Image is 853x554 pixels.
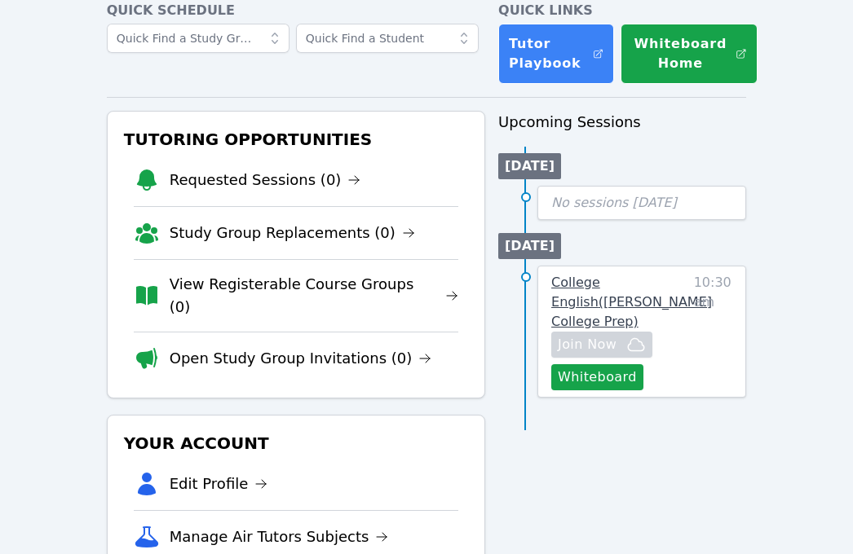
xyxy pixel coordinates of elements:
h3: Upcoming Sessions [498,111,746,134]
span: No sessions [DATE] [551,195,677,210]
h4: Quick Links [498,1,746,20]
a: Requested Sessions (0) [170,169,361,191]
span: 10:30 am [694,273,733,390]
h3: Tutoring Opportunities [121,125,471,154]
input: Quick Find a Study Group [107,24,289,53]
span: Join Now [558,335,617,354]
button: Join Now [551,332,652,358]
h3: Your Account [121,429,471,458]
a: Open Study Group Invitations (0) [170,347,432,370]
button: Whiteboard Home [621,24,758,84]
a: Tutor Playbook [498,24,614,84]
a: View Registerable Course Groups (0) [170,273,458,319]
input: Quick Find a Student [296,24,479,53]
a: Study Group Replacements (0) [170,222,415,244]
a: Edit Profile [170,473,268,495]
a: College English([PERSON_NAME] College Prep) [551,273,712,332]
button: Whiteboard [551,364,643,390]
span: College English ( [PERSON_NAME] College Prep ) [551,275,712,329]
h4: Quick Schedule [107,1,485,20]
li: [DATE] [498,233,561,259]
li: [DATE] [498,153,561,179]
a: Manage Air Tutors Subjects [170,525,389,548]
